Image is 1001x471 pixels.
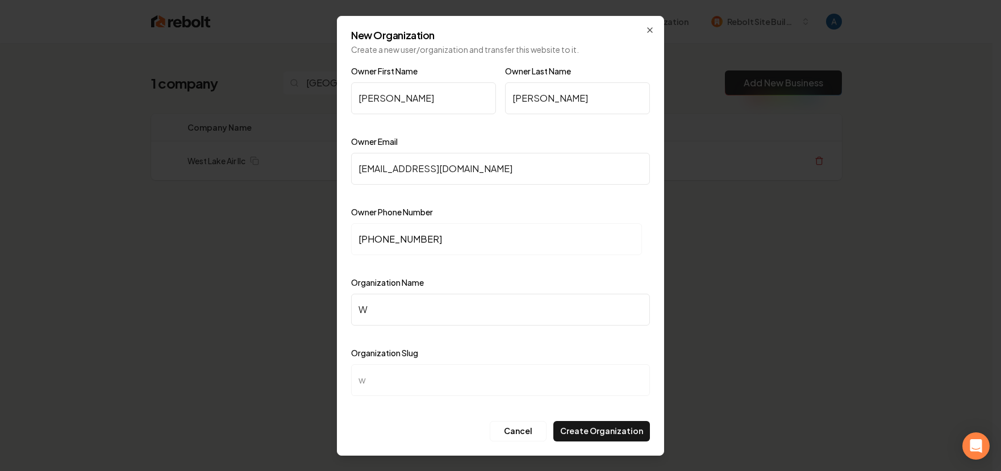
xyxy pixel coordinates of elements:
input: New Organization [351,294,650,326]
h2: New Organization [351,30,650,40]
input: Enter last name [505,82,650,114]
button: Create Organization [553,421,650,441]
label: Owner Phone Number [351,207,433,217]
button: Cancel [490,421,547,441]
label: Owner First Name [351,66,418,76]
p: Create a new user/organization and transfer this website to it. [351,44,650,55]
label: Owner Email [351,136,398,147]
label: Organization Name [351,277,424,287]
input: new-organization-slug [351,364,650,396]
label: Organization Slug [351,348,418,358]
label: Owner Last Name [505,66,571,76]
input: Enter first name [351,82,496,114]
input: Enter email [351,153,650,185]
